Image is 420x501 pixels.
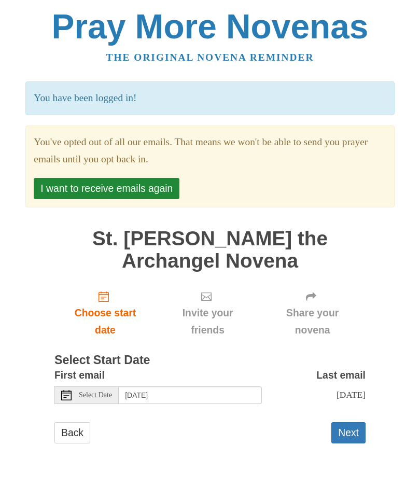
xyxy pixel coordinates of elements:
h1: St. [PERSON_NAME] the Archangel Novena [54,228,366,272]
a: Back [54,422,90,443]
a: Choose start date [54,282,156,344]
section: You've opted out of all our emails. That means we won't be able to send you prayer emails until y... [34,134,386,168]
span: Select Date [79,392,112,399]
span: Choose start date [65,304,146,339]
p: You have been logged in! [25,81,394,115]
a: The original novena reminder [106,52,314,63]
div: Click "Next" to confirm your start date first. [156,282,259,344]
a: Pray More Novenas [52,7,369,46]
label: Last email [316,367,366,384]
label: First email [54,367,105,384]
div: Click "Next" to confirm your start date first. [259,282,366,344]
span: Invite your friends [166,304,249,339]
button: Next [331,422,366,443]
span: Share your novena [270,304,355,339]
h3: Select Start Date [54,354,366,367]
span: [DATE] [337,389,366,400]
button: I want to receive emails again [34,178,179,199]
